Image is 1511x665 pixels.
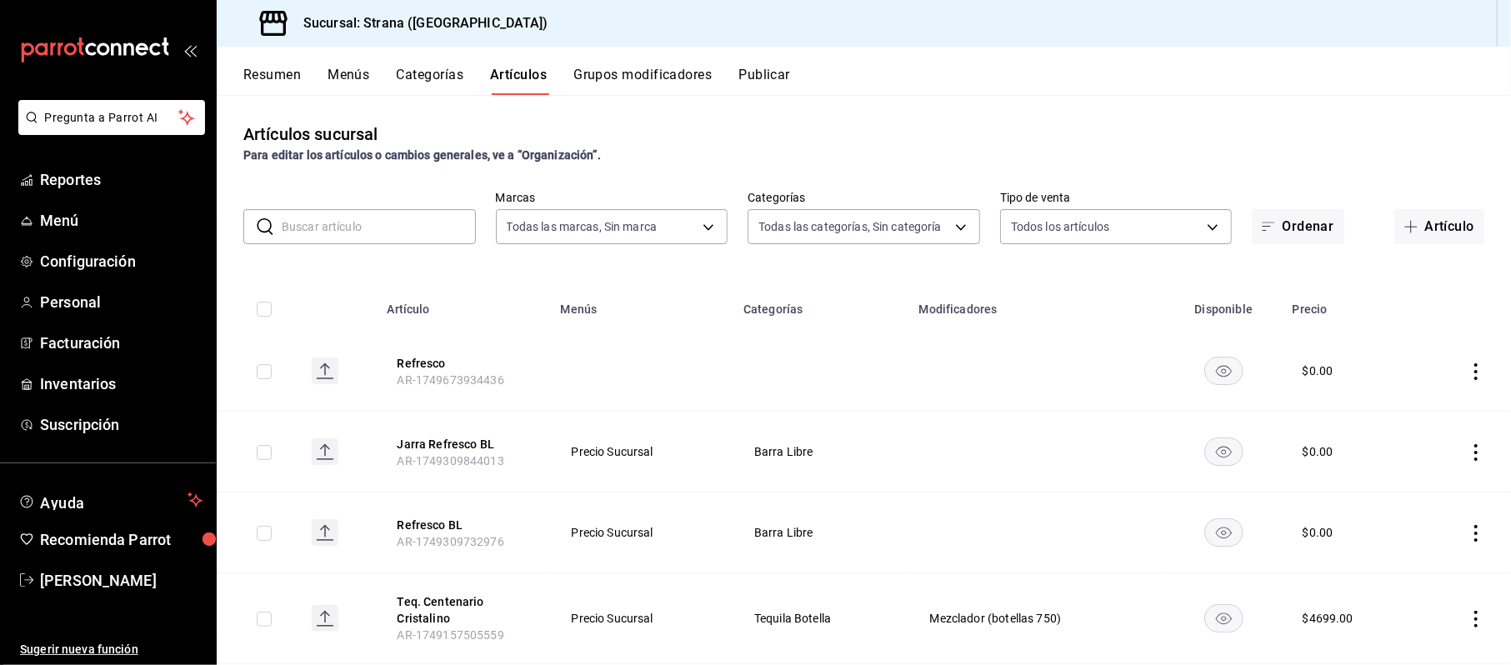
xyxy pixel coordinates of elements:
[40,413,203,436] span: Suscripción
[1204,518,1243,547] button: availability-product
[1303,610,1353,627] div: $ 4699.00
[18,100,205,135] button: Pregunta a Parrot AI
[909,277,1165,331] th: Modificadores
[12,121,205,138] a: Pregunta a Parrot AI
[183,43,197,57] button: open_drawer_menu
[571,527,713,538] span: Precio Sucursal
[243,148,601,162] strong: Para editar los artículos o cambios generales, ve a “Organización”.
[1204,437,1243,466] button: availability-product
[328,67,369,95] button: Menús
[490,67,547,95] button: Artículos
[40,569,203,592] span: [PERSON_NAME]
[40,332,203,354] span: Facturación
[571,612,713,624] span: Precio Sucursal
[397,436,530,452] button: edit-product-location
[550,277,733,331] th: Menús
[40,372,203,395] span: Inventarios
[40,168,203,191] span: Reportes
[20,641,203,658] span: Sugerir nueva función
[243,67,1511,95] div: navigation tabs
[397,454,503,467] span: AR-1749309844013
[1204,604,1243,632] button: availability-product
[397,593,530,627] button: edit-product-location
[397,628,503,642] span: AR-1749157505559
[758,218,942,235] span: Todas las categorías, Sin categoría
[507,218,658,235] span: Todas las marcas, Sin marca
[573,67,712,95] button: Grupos modificadores
[1303,362,1333,379] div: $ 0.00
[496,192,728,204] label: Marcas
[754,527,888,538] span: Barra Libre
[754,446,888,457] span: Barra Libre
[1468,611,1484,627] button: actions
[243,67,301,95] button: Resumen
[930,612,1144,624] span: Mezclador (botellas 750)
[397,355,530,372] button: edit-product-location
[40,528,203,551] span: Recomienda Parrot
[1303,443,1333,460] div: $ 0.00
[748,192,980,204] label: Categorías
[40,250,203,272] span: Configuración
[733,277,909,331] th: Categorías
[571,446,713,457] span: Precio Sucursal
[377,277,550,331] th: Artículo
[1204,357,1243,385] button: availability-product
[1303,524,1333,541] div: $ 0.00
[40,490,181,510] span: Ayuda
[1165,277,1283,331] th: Disponible
[397,67,464,95] button: Categorías
[1252,209,1343,244] button: Ordenar
[754,612,888,624] span: Tequila Botella
[1468,444,1484,461] button: actions
[1468,525,1484,542] button: actions
[40,209,203,232] span: Menú
[40,291,203,313] span: Personal
[397,373,503,387] span: AR-1749673934436
[290,13,548,33] h3: Sucursal: Strana ([GEOGRAPHIC_DATA])
[1011,218,1110,235] span: Todos los artículos
[1468,363,1484,380] button: actions
[397,517,530,533] button: edit-product-location
[738,67,790,95] button: Publicar
[45,109,179,127] span: Pregunta a Parrot AI
[282,210,476,243] input: Buscar artículo
[243,122,378,147] div: Artículos sucursal
[1000,192,1233,204] label: Tipo de venta
[1283,277,1418,331] th: Precio
[397,535,503,548] span: AR-1749309732976
[1394,209,1484,244] button: Artículo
